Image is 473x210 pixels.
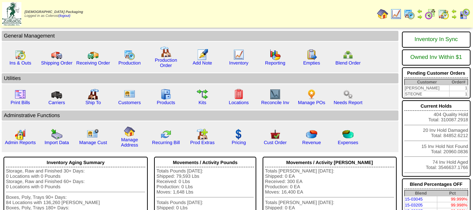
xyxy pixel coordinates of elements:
img: import.gif [51,129,62,140]
img: workorder.gif [306,49,317,60]
a: Manage Address [121,137,138,148]
a: Prod Extras [190,140,215,145]
img: locations.gif [233,89,244,100]
td: General Management [2,31,398,41]
a: Carriers [48,100,65,105]
img: home.gif [377,8,388,20]
div: 404 Quality Hold Total: 310087.2918 20 Inv Hold Damaged Total: 84852.6212 15 Inv Hold Not Found T... [402,100,471,177]
a: Production [118,60,141,66]
a: Admin Reports [5,140,36,145]
div: Movements / Activity Pounds [156,158,254,167]
img: arrowleft.gif [417,8,423,14]
img: arrowleft.gif [451,8,457,14]
a: Kits [199,100,206,105]
img: po.png [306,89,317,100]
a: Import Data [44,140,69,145]
a: Reconcile Inv [261,100,289,105]
img: pie_chart.png [306,129,317,140]
a: Receiving Order [76,60,110,66]
a: Manage Cust [79,140,107,145]
span: Logged in as Colerost [25,10,83,18]
a: Pricing [232,140,246,145]
img: truck3.gif [51,89,62,100]
a: Production Order [155,57,177,68]
a: Cust Order [264,140,286,145]
img: graph.gif [270,49,281,60]
div: Pending Customer Orders [404,69,468,78]
span: [DEMOGRAPHIC_DATA] Packaging [25,10,83,14]
img: reconcile.gif [160,129,172,140]
div: Movements / Activity [PERSON_NAME] [265,158,394,167]
a: 15-03205 [405,203,423,208]
a: Manage POs [298,100,325,105]
a: Inventory [229,60,249,66]
div: Inventory Aging Summary [6,158,145,167]
img: calendarcustomer.gif [459,8,470,20]
div: Owned Inv Within $1 [404,51,468,64]
img: line_graph.gif [390,8,402,20]
div: Current Holds [404,102,468,111]
img: invoice2.gif [15,89,26,100]
img: arrowright.gif [417,14,423,20]
img: calendarinout.gif [15,49,26,60]
img: dollar.gif [233,129,244,140]
img: orders.gif [197,49,208,60]
img: calendarinout.gif [438,8,449,20]
img: factory.gif [160,46,172,57]
img: line_graph.gif [233,49,244,60]
a: Blend Order [335,60,361,66]
th: Blend [404,190,437,196]
a: Recurring Bill [152,140,180,145]
td: [PERSON_NAME] [404,85,450,91]
td: Adminstrative Functions [2,110,398,121]
a: Ship To [85,100,101,105]
img: calendarprod.gif [124,49,135,60]
th: Pct [437,190,468,196]
a: Locations [229,100,249,105]
img: truck.gif [51,49,62,60]
a: Ins & Outs [9,60,31,66]
a: Needs Report [334,100,362,105]
img: prodextras.gif [197,129,208,140]
img: workflow.gif [197,89,208,100]
a: Customers [118,100,141,105]
div: Blend Percentages OFF [404,180,468,189]
div: Inventory In Sync [404,33,468,46]
a: Print Bills [11,100,30,105]
img: truck2.gif [88,49,99,60]
img: factory2.gif [88,89,99,100]
a: 15-03045 [405,197,423,202]
img: cust_order.png [270,129,281,140]
a: (logout) [58,14,70,18]
img: calendarblend.gif [425,8,436,20]
a: Empties [303,60,320,66]
img: customers.gif [124,89,135,100]
td: Utilities [2,73,398,83]
img: network.png [342,49,354,60]
img: cabinet.gif [160,89,172,100]
img: graph2.png [15,129,26,140]
img: zoroco-logo-small.webp [2,2,21,26]
img: managecust.png [87,129,100,140]
img: home.gif [124,126,135,137]
td: 1 [450,91,468,97]
td: 1 [450,85,468,91]
a: Add Note [193,60,212,66]
a: Products [157,100,175,105]
img: workflow.png [342,89,354,100]
a: Expenses [338,140,359,145]
a: Reporting [265,60,285,66]
th: Customer [404,79,450,85]
td: 99.998% [437,202,468,208]
a: Shipping Order [41,60,72,66]
td: 99.999% [437,196,468,202]
th: Order# [450,79,468,85]
img: pie_chart2.png [342,129,354,140]
img: arrowright.gif [451,14,457,20]
img: calendarprod.gif [404,8,415,20]
td: STEONE [404,91,450,97]
img: line_graph2.gif [270,89,281,100]
a: Revenue [302,140,321,145]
